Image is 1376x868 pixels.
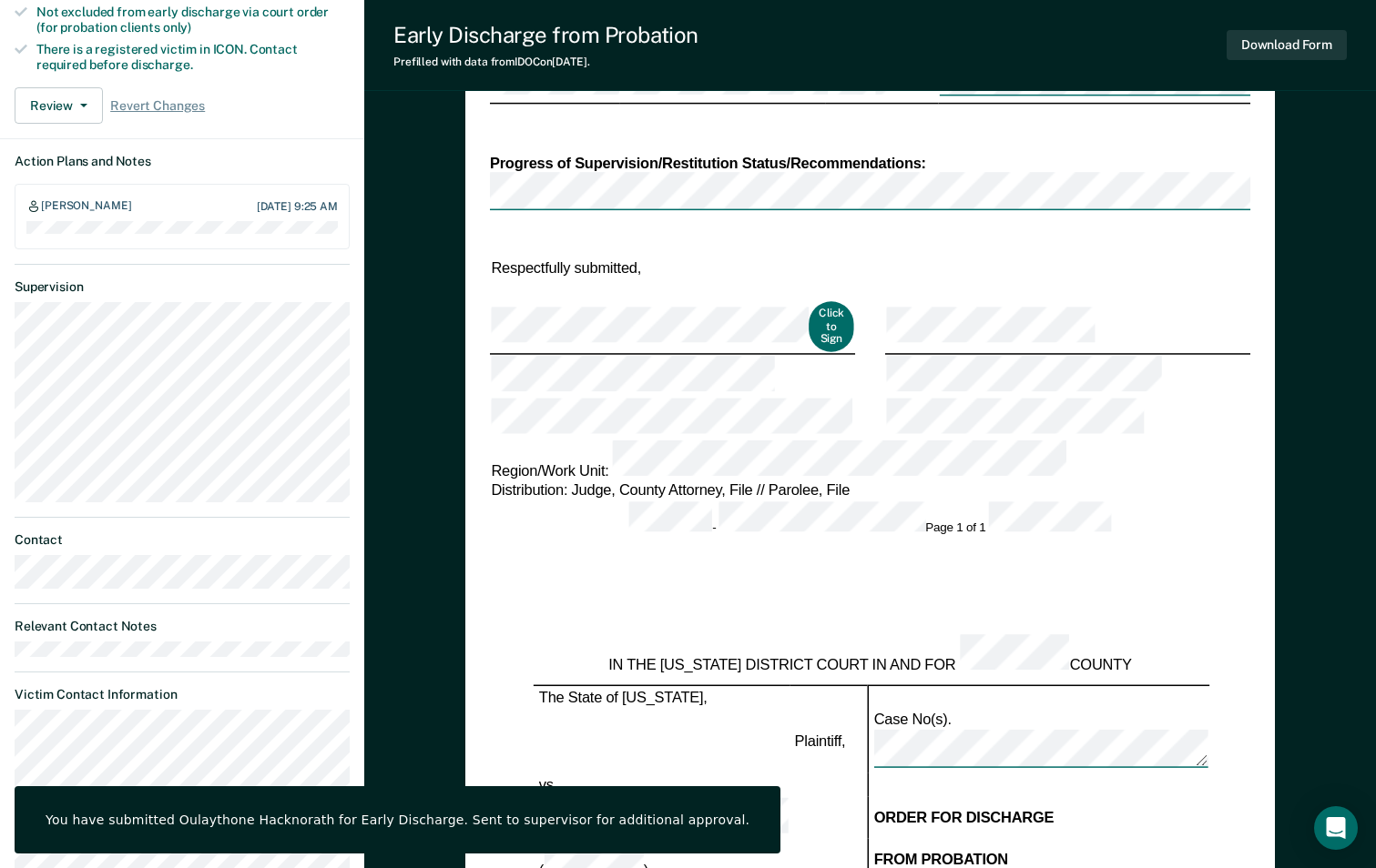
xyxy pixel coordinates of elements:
div: Early Discharge from Probation [393,22,698,48]
div: Not excluded from early discharge via court order (for probation clients [36,5,350,35]
td: The State of [US_STATE], [534,685,790,708]
td: ORDER FOR DISCHARGE [868,796,1210,839]
button: Click to Sign [810,302,853,352]
span: discharge. [131,57,193,72]
td: Region/Work Unit: Distribution: Judge, County Attorney, File // Parolee, File [490,439,1250,501]
div: Open Intercom Messenger [1314,806,1358,850]
dt: Supervision [15,279,350,295]
button: Download Form [1227,30,1347,60]
td: Case No(s). [868,708,1210,773]
div: [PERSON_NAME] [41,199,131,214]
dt: Contact [15,532,350,548]
div: You have submitted Oulaythone Hacknorath for Early Discharge. Sent to supervisor for additional a... [46,812,749,828]
div: [DATE] 9:25 AM [257,200,338,213]
td: vs. [534,773,790,795]
div: Prefilled with data from IDOC on [DATE] . [393,56,698,68]
button: Review [15,87,103,124]
dt: Victim Contact Information [15,687,350,702]
td: Plaintiff, [790,708,868,773]
div: Progress of Supervision/Restitution Status/Recommendations: [490,153,1250,172]
span: only) [163,20,191,35]
div: There is a registered victim in ICON. Contact required before [36,42,350,73]
div: - Page 1 of 1 [629,501,1112,536]
td: Respectfully submitted, [490,256,855,278]
dt: Action Plans and Notes [15,154,350,169]
dt: Relevant Contact Notes [15,619,350,634]
div: IN THE [US_STATE] DISTRICT COURT IN AND FOR COUNTY [534,634,1207,674]
span: Revert Changes [110,98,205,114]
